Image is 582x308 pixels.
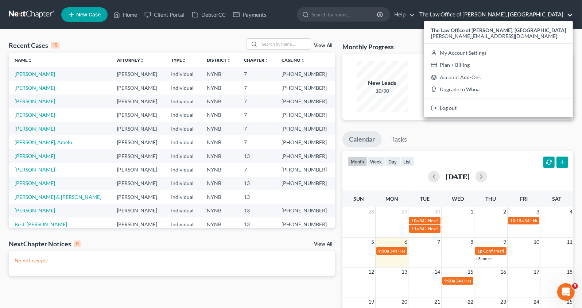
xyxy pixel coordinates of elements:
td: [PERSON_NAME] [111,67,166,81]
td: [PHONE_NUMBER] [276,122,335,135]
a: Home [110,8,141,21]
span: Tue [420,196,430,202]
td: 7 [238,95,276,108]
td: 7 [238,135,276,149]
a: Typeunfold_more [171,57,186,63]
input: Search by name... [311,8,378,21]
td: [PERSON_NAME] [111,135,166,149]
span: 3 [536,207,540,216]
a: [PERSON_NAME] [15,180,55,186]
a: [PERSON_NAME] [15,166,55,173]
span: 18 [566,267,573,276]
td: NYNB [201,108,238,122]
td: [PHONE_NUMBER] [276,135,335,149]
span: 11 [566,238,573,246]
span: 15 [467,267,474,276]
a: Client Portal [141,8,188,21]
td: [PERSON_NAME] [111,217,166,231]
a: [PERSON_NAME] [15,126,55,132]
td: Individual [165,135,201,149]
span: Fri [520,196,528,202]
span: 9:30a [379,248,389,254]
a: [PERSON_NAME] [15,153,55,159]
span: 11a [411,226,419,231]
span: Sat [552,196,561,202]
td: [PERSON_NAME] [111,122,166,135]
td: Individual [165,95,201,108]
a: [PERSON_NAME] [15,112,55,118]
strong: The Law Office of [PERSON_NAME], [GEOGRAPHIC_DATA] [431,27,566,33]
td: Individual [165,67,201,81]
a: [PERSON_NAME] [15,71,55,77]
a: Account Add-Ons [424,71,573,84]
a: View All [314,242,332,247]
td: [PHONE_NUMBER] [276,81,335,95]
iframe: Intercom live chat [557,283,575,301]
span: 22 [467,297,474,306]
div: NextChapter Notices [9,239,81,248]
td: NYNB [201,190,238,204]
td: NYNB [201,135,238,149]
a: Case Nounfold_more [282,57,305,63]
span: 12 [368,267,375,276]
td: NYNB [201,95,238,108]
span: 23 [500,297,507,306]
span: 10 [533,238,540,246]
td: 13 [238,217,276,231]
span: Mon [385,196,398,202]
a: [PERSON_NAME] [15,85,55,91]
button: list [400,157,414,166]
span: 4 [569,207,573,216]
span: 20 [401,297,408,306]
span: 3 [572,283,578,289]
span: Thu [485,196,496,202]
td: [PERSON_NAME] [111,163,166,176]
button: day [385,157,400,166]
td: NYNB [201,204,238,217]
span: 10a [411,218,419,223]
td: NYNB [201,122,238,135]
a: The Law Office of [PERSON_NAME], [GEOGRAPHIC_DATA] [416,8,573,21]
td: Individual [165,149,201,163]
span: 30 [434,207,441,216]
td: Individual [165,163,201,176]
div: Recent Cases [9,41,59,50]
a: Chapterunfold_more [244,57,269,63]
a: [PERSON_NAME] [15,207,55,213]
td: [PHONE_NUMBER] [276,177,335,190]
div: New Leads [357,79,408,87]
span: 341 Hearing for [PERSON_NAME][GEOGRAPHIC_DATA] [390,248,500,254]
span: 16 [500,267,507,276]
td: [PHONE_NUMBER] [276,95,335,108]
a: View All [314,43,332,48]
td: [PERSON_NAME] [111,149,166,163]
a: My Account Settings [424,47,573,59]
td: [PERSON_NAME] [111,190,166,204]
h2: [DATE] [446,173,470,180]
span: 17 [533,267,540,276]
td: 7 [238,163,276,176]
td: NYNB [201,217,238,231]
span: 1p [477,248,482,254]
input: Search by name... [260,39,311,49]
span: 8 [470,238,474,246]
a: +3 more [476,256,492,261]
span: 13 [401,267,408,276]
a: Log out [424,102,573,114]
div: 15 [51,42,59,49]
td: Individual [165,81,201,95]
a: [PERSON_NAME] [15,98,55,104]
td: [PHONE_NUMBER] [276,108,335,122]
a: Districtunfold_more [207,57,231,63]
td: 7 [238,81,276,95]
span: 341 Hearing for [PERSON_NAME] & [PERSON_NAME] [419,226,523,231]
a: [PERSON_NAME], Amelo [15,139,72,145]
span: 6 [404,238,408,246]
td: [PERSON_NAME] [111,177,166,190]
a: Nameunfold_more [15,57,32,63]
td: [PHONE_NUMBER] [276,204,335,217]
span: 21 [434,297,441,306]
td: [PERSON_NAME] [111,95,166,108]
td: [PHONE_NUMBER] [276,163,335,176]
span: Wed [452,196,464,202]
